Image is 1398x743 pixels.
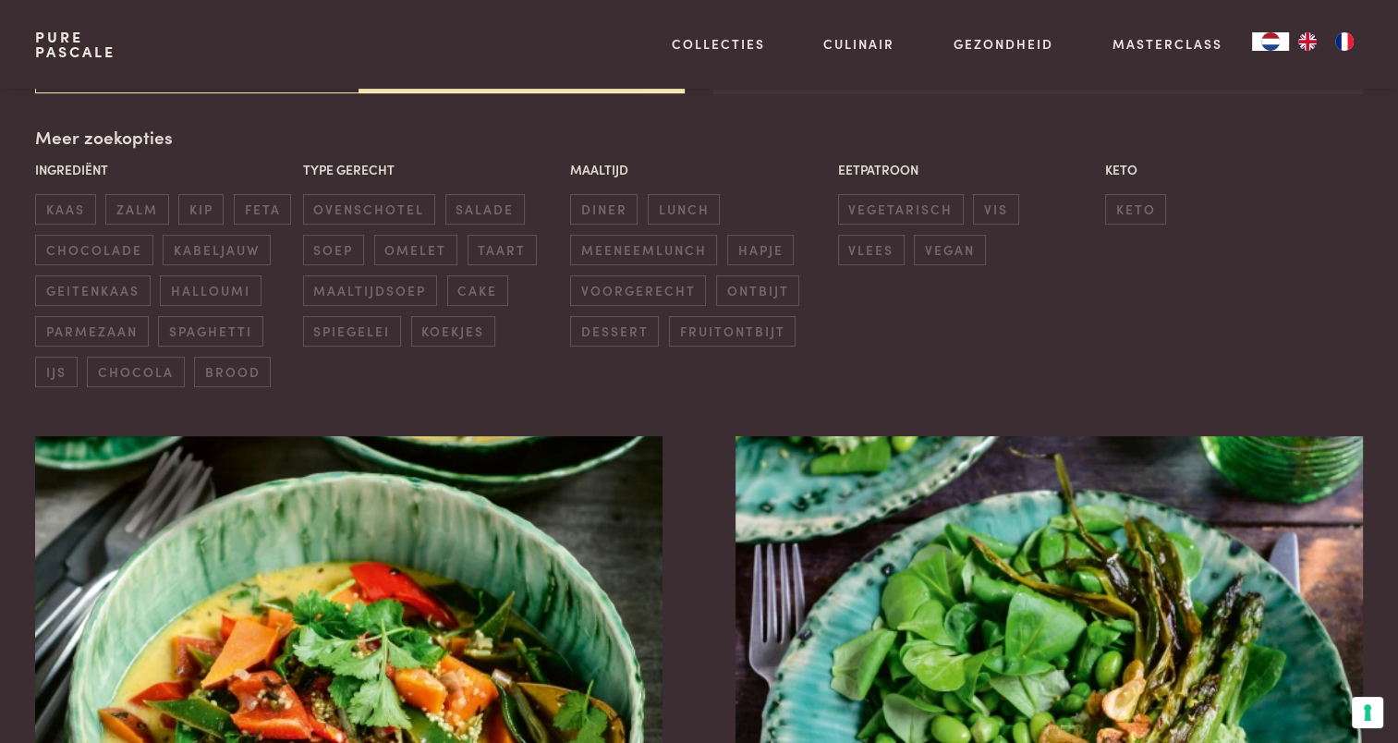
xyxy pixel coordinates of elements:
[570,235,717,265] span: meeneemlunch
[1252,32,1289,51] a: NL
[445,194,525,225] span: salade
[194,357,271,387] span: brood
[374,235,457,265] span: omelet
[648,194,720,225] span: lunch
[163,235,270,265] span: kabeljauw
[35,160,293,179] p: Ingrediënt
[1112,34,1222,54] a: Masterclass
[1289,32,1326,51] a: EN
[105,194,168,225] span: zalm
[35,316,148,347] span: parmezaan
[87,357,184,387] span: chocola
[447,275,508,306] span: cake
[727,235,794,265] span: hapje
[1352,697,1383,728] button: Uw voorkeuren voor toestemming voor trackingtechnologieën
[35,275,150,306] span: geitenkaas
[1252,32,1289,51] div: Language
[838,194,964,225] span: vegetarisch
[570,160,828,179] p: Maaltijd
[411,316,495,347] span: koekjes
[35,194,95,225] span: kaas
[1289,32,1363,51] ul: Language list
[303,160,561,179] p: Type gerecht
[914,235,985,265] span: vegan
[178,194,224,225] span: kip
[838,235,905,265] span: vlees
[158,316,262,347] span: spaghetti
[35,30,115,59] a: PurePascale
[954,34,1053,54] a: Gezondheid
[303,316,401,347] span: spiegelei
[1105,160,1363,179] p: Keto
[234,194,291,225] span: feta
[303,235,364,265] span: soep
[35,235,152,265] span: chocolade
[35,357,77,387] span: ijs
[468,235,537,265] span: taart
[1252,32,1363,51] aside: Language selected: Nederlands
[160,275,261,306] span: halloumi
[669,316,796,347] span: fruitontbijt
[973,194,1018,225] span: vis
[1105,194,1166,225] span: keto
[716,275,799,306] span: ontbijt
[823,34,894,54] a: Culinair
[838,160,1096,179] p: Eetpatroon
[570,194,638,225] span: diner
[303,194,435,225] span: ovenschotel
[570,275,706,306] span: voorgerecht
[570,316,659,347] span: dessert
[1326,32,1363,51] a: FR
[672,34,765,54] a: Collecties
[303,275,437,306] span: maaltijdsoep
